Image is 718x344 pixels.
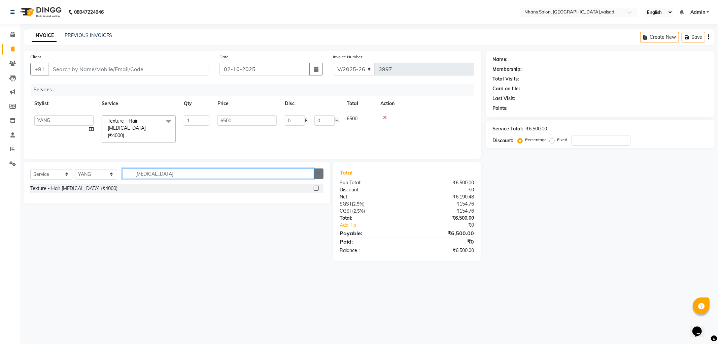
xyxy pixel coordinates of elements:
[493,137,514,144] div: Discount:
[30,63,49,75] button: +91
[335,200,407,208] div: ( )
[640,32,679,42] button: Create New
[340,169,355,176] span: Total
[30,54,41,60] label: Client
[335,208,407,215] div: ( )
[335,186,407,193] div: Discount:
[493,125,523,132] div: Service Total:
[335,229,407,237] div: Payable:
[335,179,407,186] div: Sub Total:
[335,215,407,222] div: Total:
[31,84,479,96] div: Services
[493,105,508,112] div: Points:
[407,208,479,215] div: ₹154.76
[493,95,515,102] div: Last Visit:
[17,3,63,22] img: logo
[335,238,407,246] div: Paid:
[122,168,314,179] input: Search or Scan
[407,247,479,254] div: ₹6,500.00
[65,32,112,38] a: PREVIOUS INVOICES
[335,247,407,254] div: Balance :
[305,117,308,124] span: F
[407,193,479,200] div: ₹6,190.48
[557,137,568,143] label: Fixed
[419,222,479,229] div: ₹0
[180,96,213,111] th: Qty
[343,96,376,111] th: Total
[493,56,508,63] div: Name:
[493,66,522,73] div: Membership:
[335,193,407,200] div: Net:
[493,75,519,83] div: Total Visits:
[493,85,520,92] div: Card on file:
[74,3,104,22] b: 08047224946
[98,96,180,111] th: Service
[30,185,117,192] div: Texture - Hair [MEDICAL_DATA] (₹4000)
[690,317,711,337] iframe: chat widget
[335,117,339,124] span: %
[353,208,364,214] span: 2.5%
[340,208,352,214] span: CGST
[682,32,705,42] button: Save
[310,117,312,124] span: |
[526,125,547,132] div: ₹6,500.00
[407,229,479,237] div: ₹6,500.00
[407,186,479,193] div: ₹0
[340,201,352,207] span: SGST
[124,132,127,138] a: x
[48,63,209,75] input: Search by Name/Mobile/Email/Code
[407,200,479,208] div: ₹154.76
[30,96,98,111] th: Stylist
[407,179,479,186] div: ₹6,500.00
[690,9,705,16] span: Admin
[335,222,419,229] a: Add Tip
[32,30,57,42] a: INVOICE
[108,118,146,138] span: Texture - Hair [MEDICAL_DATA] (₹4000)
[407,238,479,246] div: ₹0
[376,96,474,111] th: Action
[525,137,547,143] label: Percentage
[353,201,363,207] span: 2.5%
[407,215,479,222] div: ₹6,500.00
[333,54,362,60] label: Invoice Number
[213,96,281,111] th: Price
[347,116,357,122] span: 6500
[219,54,229,60] label: Date
[281,96,343,111] th: Disc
